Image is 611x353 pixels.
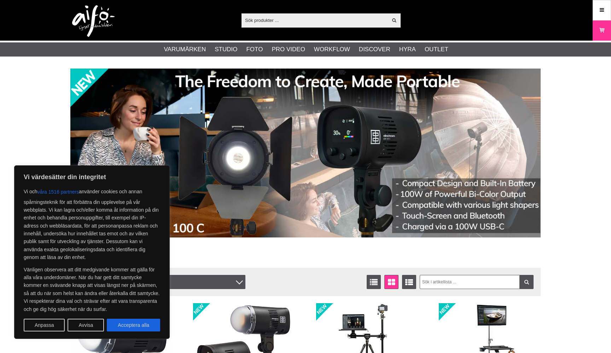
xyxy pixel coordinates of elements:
p: Vi värdesätter din integritet [24,173,160,181]
button: våra 1516 partners [37,186,79,198]
a: Foto [246,45,263,54]
a: Utökad listvisning [402,275,416,289]
a: Listvisning [367,275,381,289]
button: Avvisa [68,319,104,331]
input: Sök produkter ... [242,15,388,25]
div: Vi värdesätter din integritet [14,165,170,339]
a: Hyra [399,45,416,54]
a: Studio [215,45,237,54]
p: Vänligen observera att ditt medgivande kommer att gälla för alla våra underdomäner. När du har ge... [24,266,160,313]
img: Annons:002 banner-elin-led100c11390x.jpg [70,69,541,237]
p: Vi och använder cookies och annan spårningsteknik för att förbättra din upplevelse på vår webbpla... [24,186,160,261]
a: Discover [359,45,390,54]
a: Fönstervisning [384,275,398,289]
button: Acceptera alla [107,319,160,331]
a: Varumärken [164,45,206,54]
a: Pro Video [272,45,305,54]
button: Anpassa [24,319,65,331]
input: Sök i artikellista ... [420,275,534,289]
img: logo.png [72,5,115,37]
a: Workflow [314,45,350,54]
a: Filtrera [519,275,534,289]
a: Outlet [425,45,448,54]
div: Filter [150,275,245,289]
